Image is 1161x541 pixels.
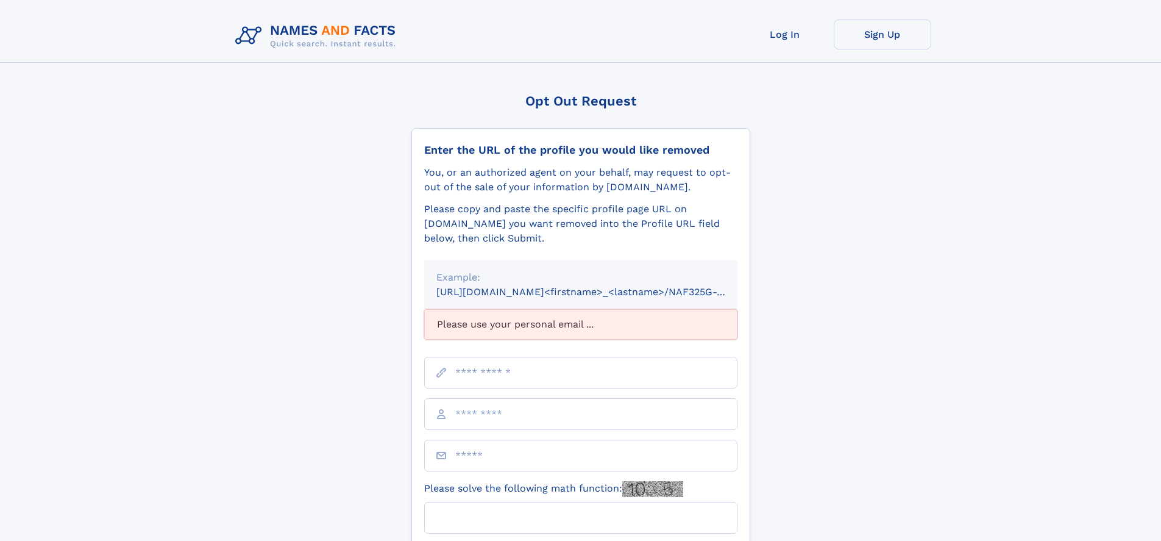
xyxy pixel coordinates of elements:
div: Enter the URL of the profile you would like removed [424,143,737,157]
div: Example: [436,270,725,285]
label: Please solve the following math function: [424,481,683,497]
small: [URL][DOMAIN_NAME]<firstname>_<lastname>/NAF325G-xxxxxxxx [436,286,761,298]
div: Opt Out Request [411,93,750,109]
a: Sign Up [834,20,931,49]
div: Please use your personal email ... [424,309,737,340]
img: Logo Names and Facts [230,20,406,52]
a: Log In [736,20,834,49]
div: Please copy and paste the specific profile page URL on [DOMAIN_NAME] you want removed into the Pr... [424,202,737,246]
div: You, or an authorized agent on your behalf, may request to opt-out of the sale of your informatio... [424,165,737,195]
